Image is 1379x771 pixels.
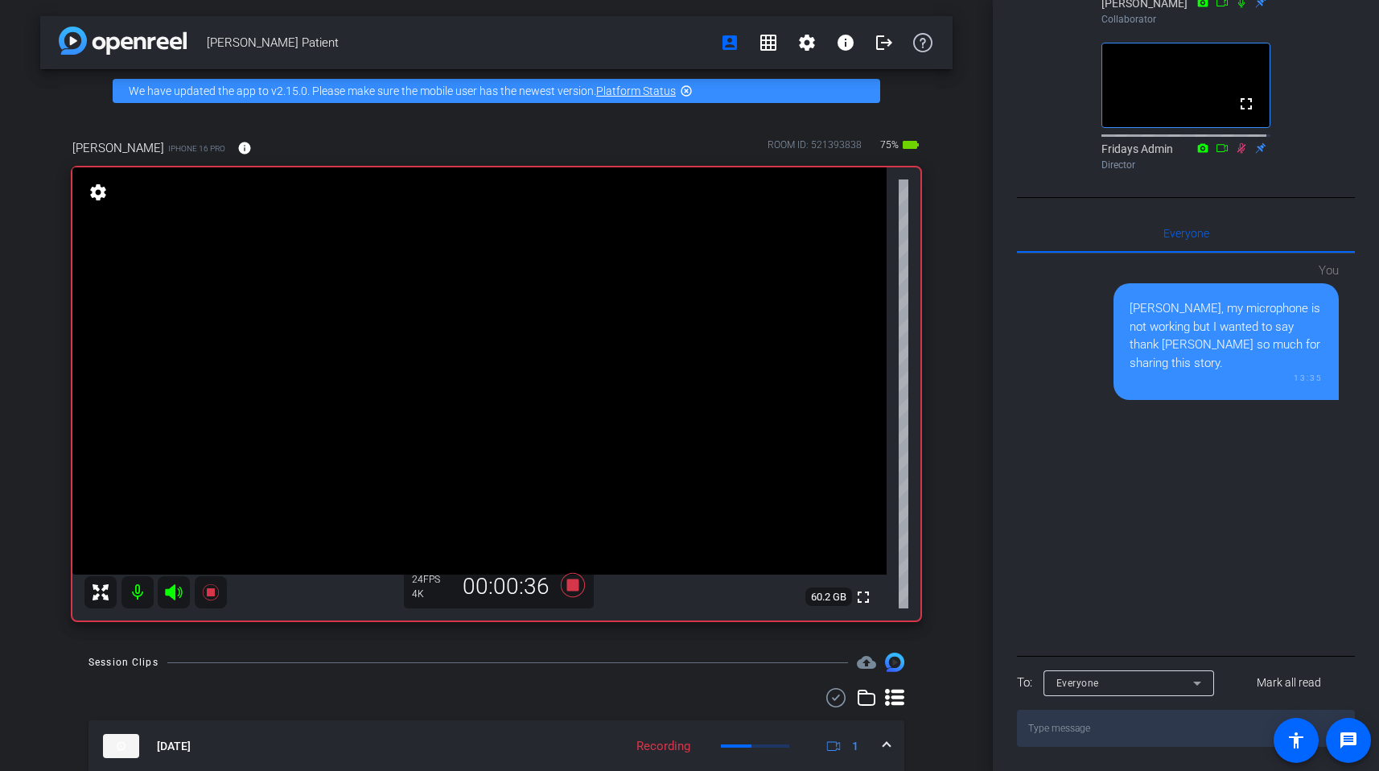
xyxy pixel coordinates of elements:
[452,573,560,600] div: 00:00:36
[759,33,778,52] mat-icon: grid_on
[901,135,920,155] mat-icon: battery_std
[628,737,698,756] div: Recording
[168,142,225,155] span: iPhone 16 Pro
[1286,731,1306,750] mat-icon: accessibility
[87,183,109,202] mat-icon: settings
[1163,228,1209,239] span: Everyone
[1224,669,1356,698] button: Mark all read
[1339,731,1358,750] mat-icon: message
[157,738,191,755] span: [DATE]
[852,738,858,755] span: 1
[113,79,880,103] div: We have updated the app to v2.15.0. Please make sure the mobile user has the newest version.
[857,653,876,672] span: Destinations for your clips
[836,33,855,52] mat-icon: info
[1017,674,1032,692] div: To:
[1056,678,1099,689] span: Everyone
[1130,372,1323,384] div: 13:35
[596,85,676,97] a: Platform Status
[1130,299,1323,372] div: [PERSON_NAME], my microphone is not working but I wanted to say thank [PERSON_NAME] so much for s...
[72,139,164,157] span: [PERSON_NAME]
[805,588,852,607] span: 60.2 GB
[207,27,710,59] span: [PERSON_NAME] Patient
[720,33,739,52] mat-icon: account_box
[89,654,158,670] div: Session Clips
[1113,262,1339,280] div: You
[1237,94,1256,113] mat-icon: fullscreen
[412,573,452,586] div: 24
[237,141,252,155] mat-icon: info
[103,734,139,758] img: thumb-nail
[1101,141,1270,172] div: Fridays Admin
[857,653,876,672] mat-icon: cloud_upload
[885,653,904,672] img: Session clips
[1257,674,1321,691] span: Mark all read
[854,588,873,607] mat-icon: fullscreen
[768,138,862,161] div: ROOM ID: 521393838
[878,132,901,158] span: 75%
[680,85,693,97] mat-icon: highlight_off
[1101,158,1270,172] div: Director
[59,27,187,55] img: app-logo
[875,33,894,52] mat-icon: logout
[412,588,452,600] div: 4K
[1101,12,1270,27] div: Collaborator
[797,33,817,52] mat-icon: settings
[423,574,440,585] span: FPS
